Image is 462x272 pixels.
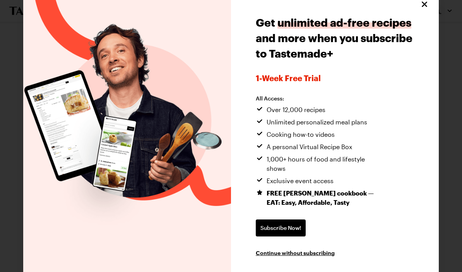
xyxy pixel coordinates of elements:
[267,117,367,127] span: Unlimited personalized meal plans
[256,249,335,257] button: Continue without subscribing
[267,105,325,114] span: Over 12,000 recipes
[277,16,411,29] span: unlimited ad-free recipes
[256,95,383,102] h2: All Access:
[267,155,383,173] span: 1,000+ hours of food and lifestyle shows
[267,142,352,151] span: A personal Virtual Recipe Box
[256,73,414,83] span: 1-week Free Trial
[260,224,301,232] span: Subscribe Now!
[256,15,414,61] h1: Get and more when you subscribe to Tastemade+
[267,176,334,185] span: Exclusive event access
[267,189,383,207] span: FREE [PERSON_NAME] cookbook — EAT: Easy, Affordable, Tasty
[267,130,335,139] span: Cooking how-to videos
[256,219,306,236] a: Subscribe Now!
